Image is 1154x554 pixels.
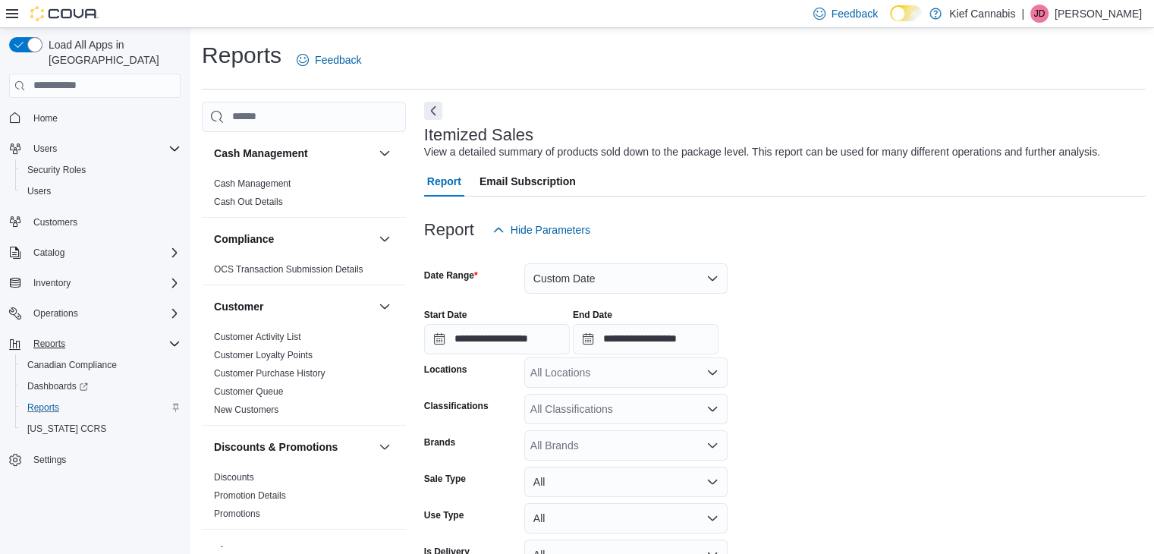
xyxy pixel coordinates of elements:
[424,436,455,449] label: Brands
[214,332,301,342] a: Customer Activity List
[27,109,181,127] span: Home
[511,222,590,238] span: Hide Parameters
[1030,5,1049,23] div: Jesse Denton
[480,166,576,197] span: Email Subscription
[315,52,361,68] span: Feedback
[3,333,187,354] button: Reports
[27,451,72,469] a: Settings
[424,324,570,354] input: Press the down key to open a popover containing a calendar.
[486,215,596,245] button: Hide Parameters
[214,508,260,520] span: Promotions
[33,338,65,350] span: Reports
[214,231,274,247] h3: Compliance
[706,367,718,379] button: Open list of options
[3,211,187,233] button: Customers
[424,509,464,521] label: Use Type
[27,423,106,435] span: [US_STATE] CCRS
[27,140,63,158] button: Users
[524,263,728,294] button: Custom Date
[202,328,406,425] div: Customer
[427,166,461,197] span: Report
[33,454,66,466] span: Settings
[214,331,301,343] span: Customer Activity List
[21,182,181,200] span: Users
[33,277,71,289] span: Inventory
[3,449,187,471] button: Settings
[21,398,181,417] span: Reports
[424,221,474,239] h3: Report
[21,356,181,374] span: Canadian Compliance
[33,112,58,124] span: Home
[376,438,394,456] button: Discounts & Promotions
[3,138,187,159] button: Users
[573,324,718,354] input: Press the down key to open a popover containing a calendar.
[706,403,718,415] button: Open list of options
[21,377,181,395] span: Dashboards
[524,503,728,534] button: All
[27,304,181,323] span: Operations
[27,164,86,176] span: Security Roles
[424,364,467,376] label: Locations
[27,213,83,231] a: Customers
[214,508,260,519] a: Promotions
[214,146,308,161] h3: Cash Management
[214,231,373,247] button: Compliance
[9,101,181,511] nav: Complex example
[832,6,878,21] span: Feedback
[27,109,64,127] a: Home
[27,335,181,353] span: Reports
[376,144,394,162] button: Cash Management
[27,140,181,158] span: Users
[424,473,466,485] label: Sale Type
[3,272,187,294] button: Inventory
[424,102,442,120] button: Next
[1034,5,1046,23] span: JD
[15,376,187,397] a: Dashboards
[21,420,112,438] a: [US_STATE] CCRS
[21,398,65,417] a: Reports
[27,380,88,392] span: Dashboards
[424,126,533,144] h3: Itemized Sales
[3,303,187,324] button: Operations
[424,144,1100,160] div: View a detailed summary of products sold down to the package level. This report can be used for m...
[27,335,71,353] button: Reports
[15,159,187,181] button: Security Roles
[214,404,278,415] a: New Customers
[376,230,394,248] button: Compliance
[15,418,187,439] button: [US_STATE] CCRS
[214,439,373,455] button: Discounts & Promotions
[27,244,71,262] button: Catalog
[27,401,59,414] span: Reports
[202,468,406,529] div: Discounts & Promotions
[33,143,57,155] span: Users
[524,467,728,497] button: All
[27,185,51,197] span: Users
[214,439,338,455] h3: Discounts & Promotions
[214,146,373,161] button: Cash Management
[424,269,478,282] label: Date Range
[15,181,187,202] button: Users
[21,161,181,179] span: Security Roles
[214,196,283,208] span: Cash Out Details
[214,178,291,189] a: Cash Management
[3,107,187,129] button: Home
[214,386,283,397] a: Customer Queue
[27,244,181,262] span: Catalog
[33,307,78,319] span: Operations
[33,216,77,228] span: Customers
[424,309,467,321] label: Start Date
[214,472,254,483] a: Discounts
[27,274,77,292] button: Inventory
[214,349,313,361] span: Customer Loyalty Points
[33,247,64,259] span: Catalog
[376,297,394,316] button: Customer
[573,309,612,321] label: End Date
[27,212,181,231] span: Customers
[1021,5,1024,23] p: |
[706,439,718,452] button: Open list of options
[949,5,1015,23] p: Kief Cannabis
[214,197,283,207] a: Cash Out Details
[214,299,373,314] button: Customer
[21,161,92,179] a: Security Roles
